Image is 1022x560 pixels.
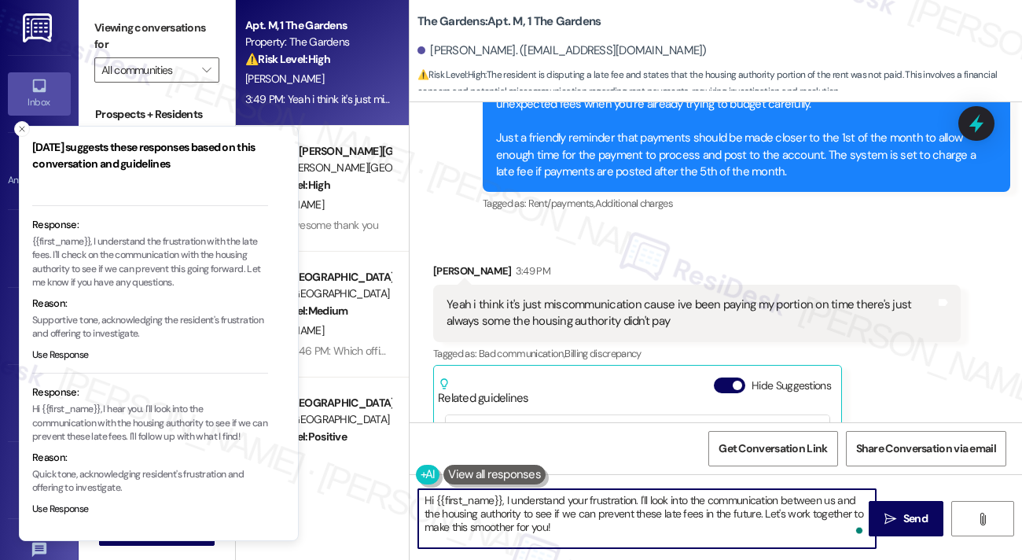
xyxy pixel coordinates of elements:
[447,297,936,330] div: Yeah i think it's just miscommunication cause ive been paying my portion on time there's just alw...
[417,68,485,81] strong: ⚠️ Risk Level: High
[101,57,194,83] input: All communities
[245,17,391,34] div: Apt. M, 1 The Gardens
[32,450,268,466] div: Reason:
[708,431,837,466] button: Get Conversation Link
[479,347,564,360] span: Bad communication ,
[245,344,453,358] div: [DATE] at 12:46 PM: Which office do I stop by?
[245,323,324,337] span: [PERSON_NAME]
[433,263,961,285] div: [PERSON_NAME]
[8,72,71,115] a: Inbox
[417,42,707,59] div: [PERSON_NAME]. ([EMAIL_ADDRESS][DOMAIN_NAME])
[32,468,268,496] p: Quick tone, acknowledging resident's frustration and offering to investigate.
[245,92,913,106] div: 3:49 PM: Yeah i think it's just miscommunication cause ive been paying my portion on time there's...
[32,348,89,363] button: Use Response
[202,64,211,76] i: 
[869,501,943,536] button: Send
[433,342,961,365] div: Tagged as:
[245,52,330,66] strong: ⚠️ Risk Level: High
[32,385,268,400] div: Response:
[32,139,268,172] h3: [DATE] suggests these responses based on this conversation and guidelines
[245,160,391,176] div: Property: [PERSON_NAME][GEOGRAPHIC_DATA]
[438,378,529,407] div: Related guidelines
[32,503,89,517] button: Use Response
[856,440,996,457] span: Share Conversation via email
[8,304,71,347] a: Insights •
[417,13,601,30] b: The Gardens: Apt. M, 1 The Gardens
[8,459,71,502] a: Leads
[846,431,1006,466] button: Share Conversation via email
[8,381,71,424] a: Buildings
[245,395,391,411] div: Apt. 10, 1 [GEOGRAPHIC_DATA]
[719,440,827,457] span: Get Conversation Link
[245,286,391,302] div: Property: [GEOGRAPHIC_DATA]
[245,269,391,286] div: Apt. 193, [GEOGRAPHIC_DATA]
[23,13,55,42] img: ResiDesk Logo
[595,197,673,210] span: Additional charges
[903,510,928,527] span: Send
[32,296,268,311] div: Reason:
[14,121,30,137] button: Close toast
[32,217,268,233] div: Response:
[32,314,268,341] p: Supportive tone, acknowledging the resident's frustration and offering to investigate.
[245,34,391,50] div: Property: The Gardens
[528,197,595,210] span: Rent/payments ,
[496,79,985,181] div: Hi [PERSON_NAME], thanks for sharing this with me. I understand how difficult it can be to manage...
[512,263,550,279] div: 3:49 PM
[417,67,1022,101] span: : The resident is disputing a late fee and states that the housing authority portion of the rent ...
[564,347,642,360] span: Billing discrepancy
[245,197,324,212] span: [PERSON_NAME]
[245,411,391,428] div: Property: [GEOGRAPHIC_DATA]
[245,143,391,160] div: Apt. 15~D, 1 [PERSON_NAME][GEOGRAPHIC_DATA] (new)
[752,378,831,394] label: Hide Suggestions
[32,403,268,444] p: Hi {{first_name}}, I hear you. I'll look into the communication with the housing authority to see...
[483,192,1010,215] div: Tagged as:
[32,235,268,290] p: {{first_name}}, I understand the frustration with the late fees. I'll check on the communication ...
[79,106,235,123] div: Prospects + Residents
[245,72,324,86] span: [PERSON_NAME]
[8,227,71,270] a: Site Visit •
[884,513,896,525] i: 
[94,16,219,57] label: Viewing conversations for
[976,513,988,525] i: 
[418,489,876,548] textarea: To enrich screen reader interactions, please activate Accessibility in Grammarly extension settings
[245,218,378,232] div: 3:33 PM: Awesome thank you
